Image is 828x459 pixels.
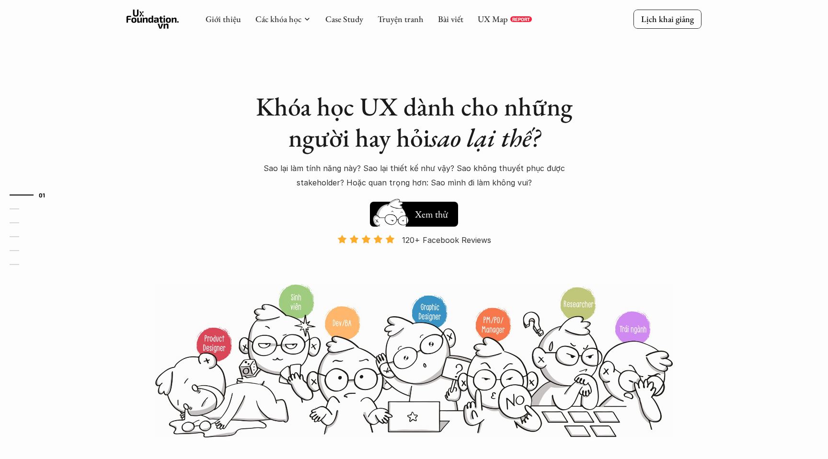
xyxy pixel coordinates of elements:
a: Lịch khai giảng [633,10,701,28]
h1: Khóa học UX dành cho những người hay hỏi [246,91,582,153]
a: UX Map [478,13,508,24]
p: 120+ Facebook Reviews [402,233,491,247]
a: 120+ Facebook Reviews [329,234,499,283]
a: Case Study [325,13,363,24]
a: Xem thử [370,197,458,227]
p: REPORT [512,16,530,22]
strong: 01 [39,191,46,198]
a: 01 [10,189,55,201]
em: sao lại thế? [430,121,540,154]
p: Sao lại làm tính năng này? Sao lại thiết kế như vậy? Sao không thuyết phục được stakeholder? Hoặc... [246,161,582,190]
a: Các khóa học [255,13,301,24]
a: Giới thiệu [206,13,241,24]
p: Lịch khai giảng [641,13,694,24]
h5: Xem thử [415,207,448,221]
a: Truyện tranh [378,13,424,24]
a: Bài viết [438,13,463,24]
a: REPORT [510,16,532,22]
